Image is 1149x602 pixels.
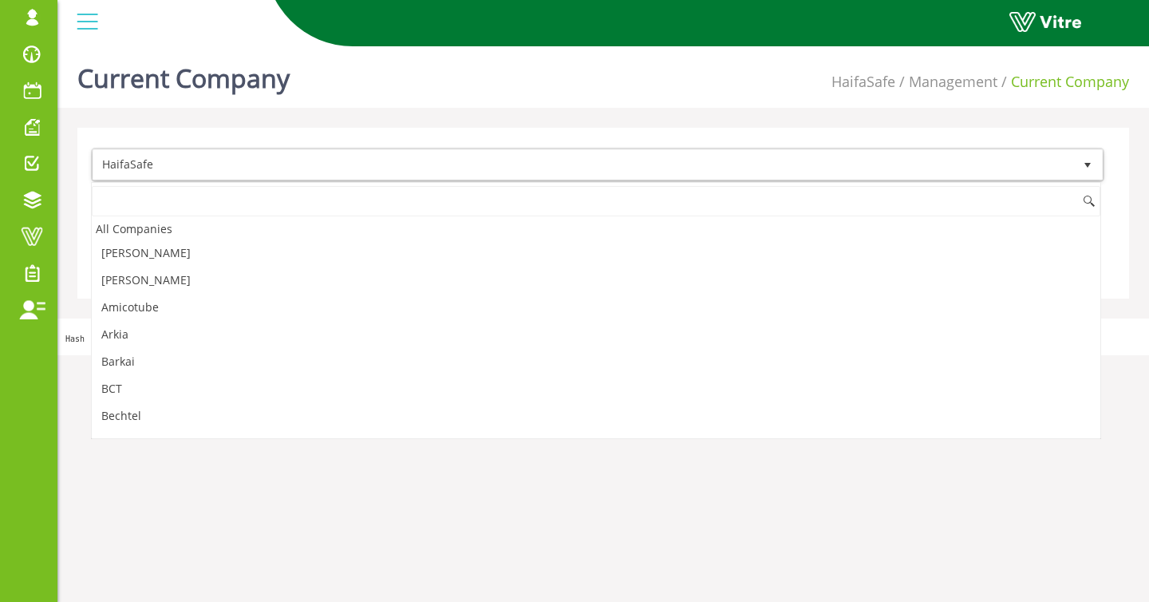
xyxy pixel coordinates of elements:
[92,402,1100,430] li: Bechtel
[92,375,1100,402] li: BCT
[92,321,1100,348] li: Arkia
[92,240,1100,267] li: [PERSON_NAME]
[895,72,997,93] li: Management
[92,430,1100,457] li: BOI
[1073,150,1102,180] span: select
[93,150,1073,179] span: HaifaSafe
[77,40,290,108] h1: Current Company
[92,218,1100,240] div: All Companies
[92,294,1100,321] li: Amicotube
[65,335,368,343] span: Hash 'fd46216' Date '[DATE] 15:20:00 +0000' Branch 'Production'
[831,72,895,91] a: HaifaSafe
[92,348,1100,375] li: Barkai
[92,267,1100,294] li: [PERSON_NAME]
[997,72,1129,93] li: Current Company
